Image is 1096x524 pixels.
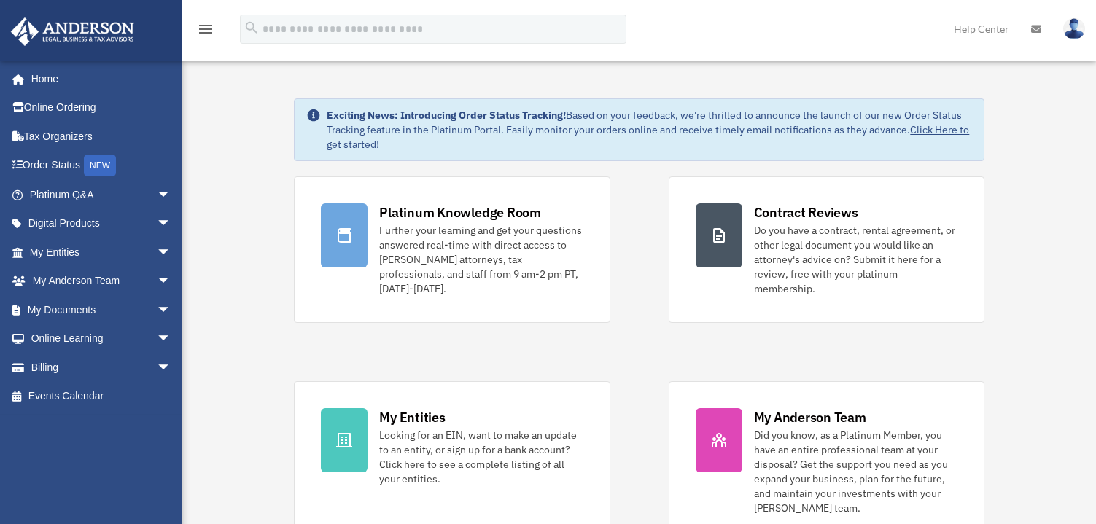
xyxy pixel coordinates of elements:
[754,408,866,426] div: My Anderson Team
[379,223,583,296] div: Further your learning and get your questions answered real-time with direct access to [PERSON_NAM...
[157,209,186,239] span: arrow_drop_down
[327,109,566,122] strong: Exciting News: Introducing Order Status Tracking!
[754,428,957,515] div: Did you know, as a Platinum Member, you have an entire professional team at your disposal? Get th...
[379,203,541,222] div: Platinum Knowledge Room
[10,295,193,324] a: My Documentsarrow_drop_down
[10,180,193,209] a: Platinum Q&Aarrow_drop_down
[197,26,214,38] a: menu
[157,267,186,297] span: arrow_drop_down
[10,151,193,181] a: Order StatusNEW
[244,20,260,36] i: search
[10,353,193,382] a: Billingarrow_drop_down
[7,17,139,46] img: Anderson Advisors Platinum Portal
[10,209,193,238] a: Digital Productsarrow_drop_down
[10,64,186,93] a: Home
[10,382,193,411] a: Events Calendar
[157,295,186,325] span: arrow_drop_down
[157,180,186,210] span: arrow_drop_down
[327,108,971,152] div: Based on your feedback, we're thrilled to announce the launch of our new Order Status Tracking fe...
[10,238,193,267] a: My Entitiesarrow_drop_down
[754,203,858,222] div: Contract Reviews
[294,176,610,323] a: Platinum Knowledge Room Further your learning and get your questions answered real-time with dire...
[379,408,445,426] div: My Entities
[157,353,186,383] span: arrow_drop_down
[157,238,186,267] span: arrow_drop_down
[10,93,193,122] a: Online Ordering
[379,428,583,486] div: Looking for an EIN, want to make an update to an entity, or sign up for a bank account? Click her...
[84,155,116,176] div: NEW
[197,20,214,38] i: menu
[669,176,984,323] a: Contract Reviews Do you have a contract, rental agreement, or other legal document you would like...
[10,324,193,353] a: Online Learningarrow_drop_down
[157,324,186,354] span: arrow_drop_down
[754,223,957,296] div: Do you have a contract, rental agreement, or other legal document you would like an attorney's ad...
[1063,18,1085,39] img: User Pic
[10,267,193,296] a: My Anderson Teamarrow_drop_down
[10,122,193,151] a: Tax Organizers
[327,123,969,151] a: Click Here to get started!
